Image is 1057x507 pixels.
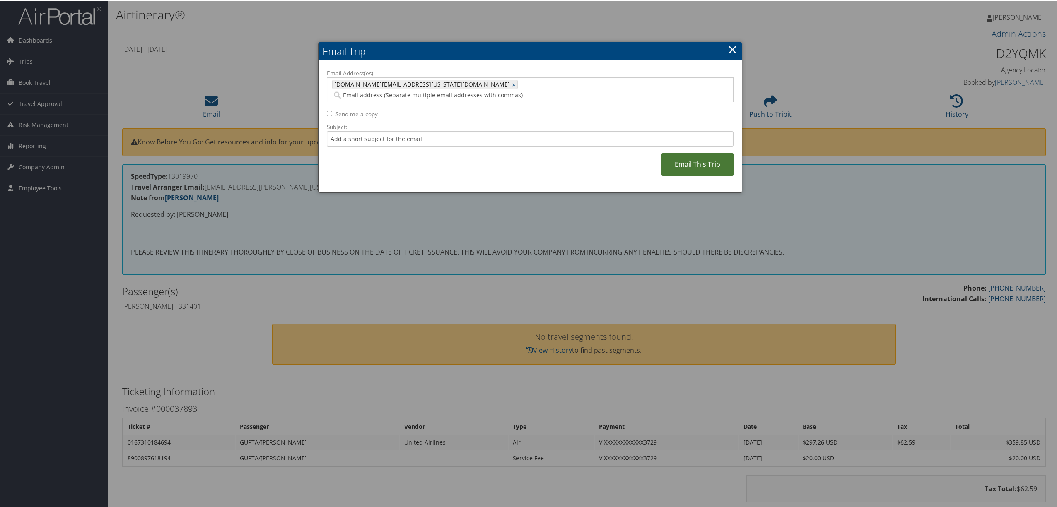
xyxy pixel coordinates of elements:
[661,152,734,175] a: Email This Trip
[332,90,644,99] input: Email address (Separate multiple email addresses with commas)
[335,109,378,118] label: Send me a copy
[512,79,517,88] a: ×
[327,68,734,77] label: Email Address(es):
[333,79,510,88] span: [DOMAIN_NAME][EMAIL_ADDRESS][US_STATE][DOMAIN_NAME]
[728,40,737,57] a: ×
[319,41,742,60] h2: Email Trip
[327,130,734,146] input: Add a short subject for the email
[327,122,734,130] label: Subject:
